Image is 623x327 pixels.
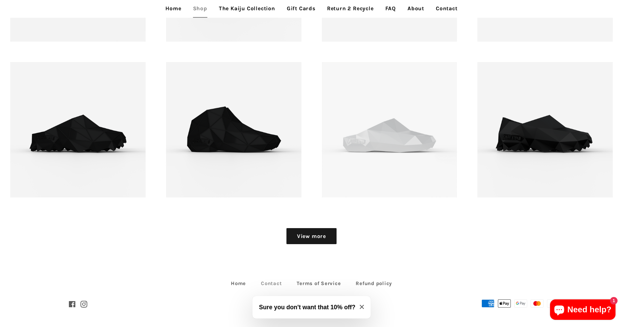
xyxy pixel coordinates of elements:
a: [3D printed Shoes] - lightweight custom 3dprinted shoes sneakers sandals fused footwear [166,62,301,197]
inbox-online-store-chat: Shopify online store chat [548,299,618,322]
a: Terms of Service [290,278,347,289]
a: Refund policy [349,278,399,289]
a: [3D printed Shoes] - lightweight custom 3dprinted shoes sneakers sandals fused footwear [10,62,146,197]
a: Home [224,278,253,289]
a: [3D printed Shoes] - lightweight custom 3dprinted shoes sneakers sandals fused footwear [322,62,457,197]
a: [3D printed Shoes] - lightweight custom 3dprinted shoes sneakers sandals fused footwear [477,62,613,197]
a: Contact [254,278,288,289]
a: View more [286,228,337,244]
